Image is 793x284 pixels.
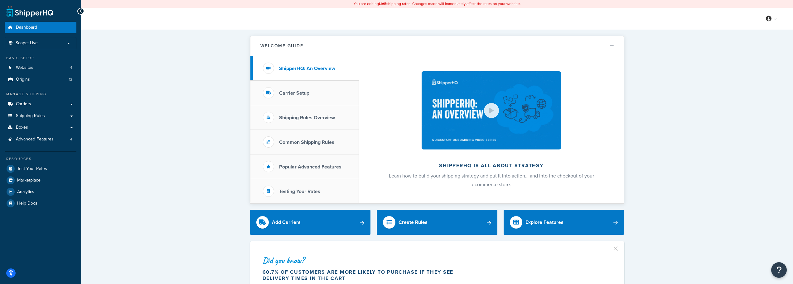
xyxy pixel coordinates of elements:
[17,189,34,195] span: Analytics
[422,71,561,149] img: ShipperHQ is all about strategy
[279,90,309,96] h3: Carrier Setup
[260,44,303,48] h2: Welcome Guide
[279,189,320,194] h3: Testing Your Rates
[17,201,37,206] span: Help Docs
[263,269,460,282] div: 60.7% of customers are more likely to purchase if they see delivery times in the cart
[70,137,72,142] span: 4
[5,198,76,209] a: Help Docs
[377,210,497,235] a: Create Rules
[525,218,563,227] div: Explore Features
[5,163,76,174] a: Test Your Rates
[5,134,76,145] li: Advanced Features
[279,115,335,121] h3: Shipping Rules Overview
[5,98,76,110] a: Carriers
[5,74,76,85] a: Origins12
[279,164,341,170] h3: Popular Advanced Features
[17,178,41,183] span: Marketplace
[5,156,76,162] div: Resources
[5,62,76,73] li: Websites
[389,172,594,188] span: Learn how to build your shipping strategy and put it into action… and into the checkout of your e...
[16,65,33,70] span: Websites
[5,134,76,145] a: Advanced Features4
[263,256,460,265] div: Did you know?
[17,166,47,172] span: Test Your Rates
[16,125,28,130] span: Boxes
[69,77,72,82] span: 12
[16,77,30,82] span: Origins
[16,40,38,46] span: Scope: Live
[375,163,607,168] h2: ShipperHQ is all about strategy
[16,102,31,107] span: Carriers
[16,137,54,142] span: Advanced Features
[5,110,76,122] a: Shipping Rules
[279,140,334,145] h3: Common Shipping Rules
[279,66,335,71] h3: ShipperHQ: An Overview
[5,55,76,61] div: Basic Setup
[5,22,76,33] a: Dashboard
[5,92,76,97] div: Manage Shipping
[5,122,76,133] a: Boxes
[16,113,45,119] span: Shipping Rules
[272,218,301,227] div: Add Carriers
[504,210,624,235] a: Explore Features
[250,210,371,235] a: Add Carriers
[379,1,386,7] b: LIVE
[5,175,76,186] a: Marketplace
[5,74,76,85] li: Origins
[70,65,72,70] span: 4
[399,218,428,227] div: Create Rules
[16,25,37,30] span: Dashboard
[250,36,624,56] button: Welcome Guide
[771,262,787,278] button: Open Resource Center
[5,186,76,197] a: Analytics
[5,62,76,73] a: Websites4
